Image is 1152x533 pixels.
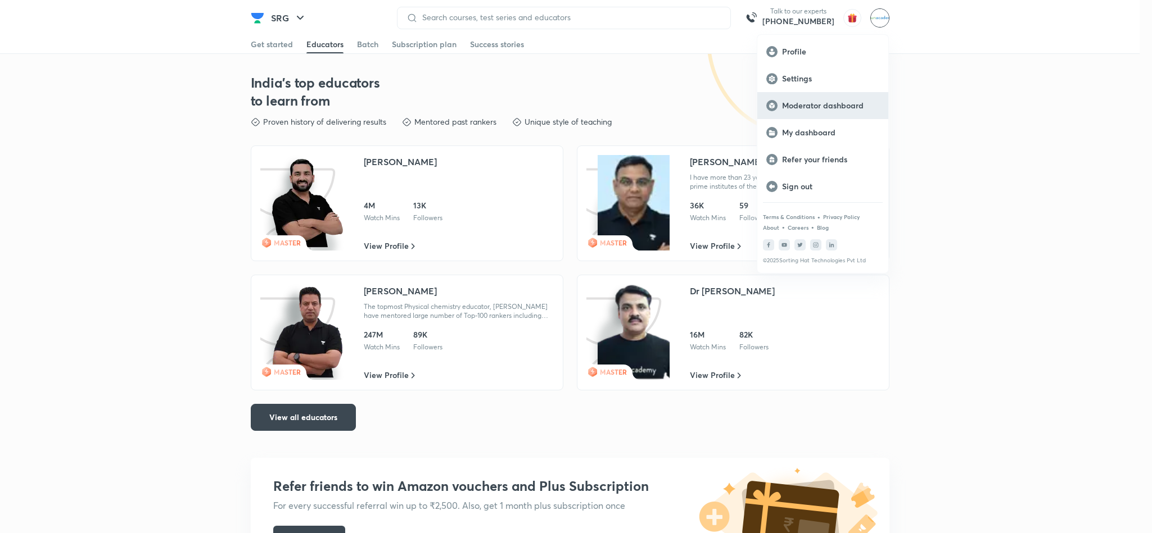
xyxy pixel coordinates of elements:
div: • [811,222,815,232]
a: Careers [788,224,808,231]
div: • [817,212,821,222]
p: Sign out [782,181,879,192]
div: • [781,222,785,232]
a: Moderator dashboard [757,92,888,119]
p: My dashboard [782,127,879,138]
p: © 2025 Sorting Hat Technologies Pvt Ltd [763,257,883,264]
p: Moderator dashboard [782,101,879,111]
a: Terms & Conditions [763,213,815,220]
p: Settings [782,74,879,84]
a: Settings [757,65,888,92]
p: Refer your friends [782,154,879,165]
a: About [763,224,779,231]
a: Privacy Policy [823,213,860,220]
p: Profile [782,47,879,57]
a: Profile [757,38,888,65]
a: Blog [817,224,829,231]
a: My dashboard [757,119,888,146]
a: Refer your friends [757,146,888,173]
